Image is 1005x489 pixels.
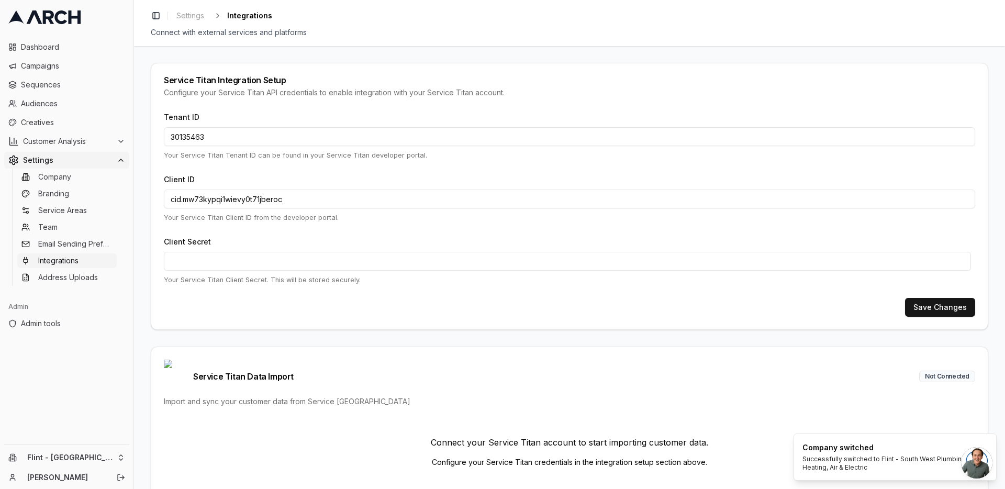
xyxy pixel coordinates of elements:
[38,172,71,182] span: Company
[17,170,117,184] a: Company
[21,98,125,109] span: Audiences
[21,61,125,71] span: Campaigns
[961,447,992,479] a: Open chat
[38,188,69,199] span: Branding
[17,220,117,235] a: Team
[164,113,199,121] label: Tenant ID
[21,42,125,52] span: Dashboard
[164,275,975,285] p: Your Service Titan Client Secret. This will be stored securely.
[23,155,113,165] span: Settings
[164,237,211,246] label: Client Secret
[4,152,129,169] button: Settings
[23,136,113,147] span: Customer Analysis
[38,255,79,266] span: Integrations
[38,272,98,283] span: Address Uploads
[114,470,128,485] button: Log out
[27,472,105,483] a: [PERSON_NAME]
[38,205,87,216] span: Service Areas
[4,449,129,466] button: Flint - [GEOGRAPHIC_DATA], Heating, Air & Electric
[227,10,272,21] span: Integrations
[802,455,984,472] div: Successfully switched to Flint - South West Plumbing, Heating, Air & Electric
[164,87,975,98] div: Configure your Service Titan API credentials to enable integration with your Service Titan account.
[905,298,975,317] button: Save Changes
[21,117,125,128] span: Creatives
[164,150,975,160] p: Your Service Titan Tenant ID can be found in your Service Titan developer portal.
[4,39,129,55] a: Dashboard
[4,315,129,332] a: Admin tools
[17,186,117,201] a: Branding
[4,114,129,131] a: Creatives
[164,175,195,184] label: Client ID
[164,76,975,84] div: Service Titan Integration Setup
[164,360,294,393] span: Service Titan Data Import
[151,27,988,38] div: Connect with external services and platforms
[21,318,125,329] span: Admin tools
[4,95,129,112] a: Audiences
[27,453,113,462] span: Flint - [GEOGRAPHIC_DATA], Heating, Air & Electric
[164,436,975,449] p: Connect your Service Titan account to start importing customer data.
[164,190,975,208] input: Enter your Client ID
[172,8,272,23] nav: breadcrumb
[164,396,975,407] div: Import and sync your customer data from Service [GEOGRAPHIC_DATA]
[17,253,117,268] a: Integrations
[38,222,58,232] span: Team
[4,76,129,93] a: Sequences
[919,371,975,382] div: Not Connected
[164,127,975,146] input: Enter your Tenant ID
[802,442,984,453] div: Company switched
[172,8,208,23] a: Settings
[164,360,189,393] img: Service Titan logo
[164,213,975,223] p: Your Service Titan Client ID from the developer portal.
[4,58,129,74] a: Campaigns
[4,133,129,150] button: Customer Analysis
[21,80,125,90] span: Sequences
[17,237,117,251] a: Email Sending Preferences
[17,203,117,218] a: Service Areas
[164,457,975,468] p: Configure your Service Titan credentials in the integration setup section above.
[38,239,113,249] span: Email Sending Preferences
[176,10,204,21] span: Settings
[4,298,129,315] div: Admin
[17,270,117,285] a: Address Uploads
